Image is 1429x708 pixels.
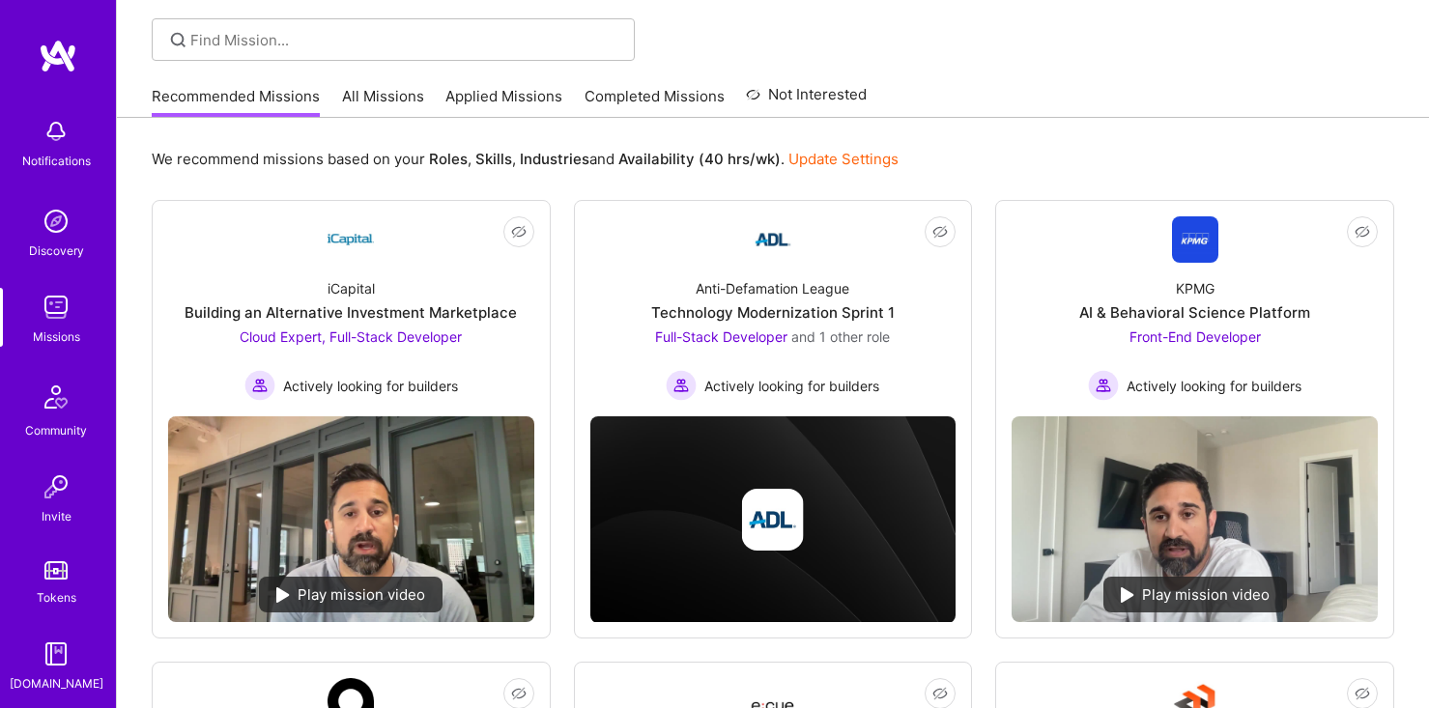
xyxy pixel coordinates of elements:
img: No Mission [168,416,534,622]
i: icon SearchGrey [167,29,189,51]
img: logo [39,39,77,73]
div: Play mission video [1103,577,1287,612]
div: Tokens [37,587,76,608]
a: Applied Missions [445,86,562,118]
a: Recommended Missions [152,86,320,118]
a: Update Settings [788,150,899,168]
img: Company Logo [750,216,796,263]
img: Company Logo [1172,216,1218,263]
span: Full-Stack Developer [655,328,787,345]
img: bell [37,112,75,151]
span: Actively looking for builders [1127,376,1301,396]
a: Company LogoiCapitalBuilding an Alternative Investment MarketplaceCloud Expert, Full-Stack Develo... [168,216,534,401]
b: Industries [520,150,589,168]
img: Actively looking for builders [244,370,275,401]
a: Not Interested [746,83,867,118]
div: [DOMAIN_NAME] [10,673,103,694]
div: Notifications [22,151,91,171]
div: iCapital [328,278,375,298]
div: Missions [33,326,80,347]
i: icon EyeClosed [932,224,948,240]
div: KPMG [1176,278,1215,298]
div: Invite [42,506,71,526]
div: Community [25,420,87,440]
span: Actively looking for builders [704,376,879,396]
a: All Missions [342,86,424,118]
div: Play mission video [259,577,443,612]
input: Find Mission... [190,30,620,50]
div: Discovery [29,241,84,261]
div: AI & Behavioral Science Platform [1079,302,1310,323]
img: tokens [44,561,68,580]
span: Actively looking for builders [283,376,458,396]
a: Company LogoKPMGAI & Behavioral Science PlatformFront-End Developer Actively looking for builders... [1012,216,1378,401]
img: discovery [37,202,75,241]
i: icon EyeClosed [1355,224,1370,240]
span: and 1 other role [791,328,890,345]
span: Front-End Developer [1129,328,1261,345]
img: Company logo [742,489,804,551]
i: icon EyeClosed [932,686,948,701]
i: icon EyeClosed [1355,686,1370,701]
img: Company Logo [328,216,374,263]
a: Completed Missions [585,86,725,118]
b: Skills [475,150,512,168]
b: Roles [429,150,468,168]
span: Cloud Expert, Full-Stack Developer [240,328,462,345]
img: Actively looking for builders [1088,370,1119,401]
img: cover [590,416,957,623]
b: Availability (40 hrs/wk) [618,150,781,168]
img: play [276,587,290,603]
img: teamwork [37,288,75,326]
img: No Mission [1012,416,1378,622]
img: guide book [37,635,75,673]
div: Anti-Defamation League [696,278,849,298]
div: Building an Alternative Investment Marketplace [185,302,517,323]
a: Company LogoAnti-Defamation LeagueTechnology Modernization Sprint 1Full-Stack Developer and 1 oth... [590,216,957,401]
i: icon EyeClosed [511,224,527,240]
img: Actively looking for builders [666,370,697,401]
img: Community [33,374,79,420]
p: We recommend missions based on your , , and . [152,149,899,169]
img: play [1121,587,1134,603]
div: Technology Modernization Sprint 1 [651,302,895,323]
i: icon EyeClosed [511,686,527,701]
img: Invite [37,467,75,506]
